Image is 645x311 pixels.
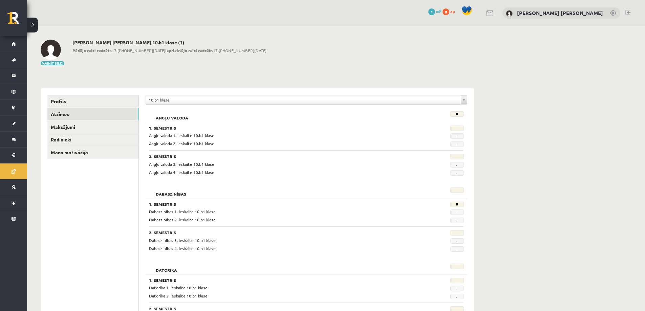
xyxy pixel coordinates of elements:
h2: [PERSON_NAME] [PERSON_NAME] 10.b1 klase (1) [72,40,266,45]
h3: 2. Semestris [149,230,410,235]
span: - [450,218,464,223]
a: [PERSON_NAME] [PERSON_NAME] [517,9,603,16]
a: 1 mP [428,8,442,14]
span: 1 [428,8,435,15]
a: Mana motivācija [47,146,138,159]
span: - [450,141,464,147]
span: xp [450,8,455,14]
span: Datorika 2. ieskaite 10.b1 klase [149,293,208,298]
span: Angļu valoda 3. ieskaite 10.b1 klase [149,161,214,167]
a: 0 xp [443,8,458,14]
span: - [450,170,464,176]
img: Frančesko Pio Bevilakva [506,10,513,17]
span: Dabaszinības 3. ieskaite 10.b1 klase [149,238,216,243]
button: Mainīt bildi [41,61,64,65]
h2: Dabaszinības [149,187,193,194]
span: Angļu valoda 2. ieskaite 10.b1 klase [149,141,214,146]
a: Maksājumi [47,121,138,133]
h2: Datorika [149,264,184,270]
span: - [450,238,464,244]
span: Datorika 1. ieskaite 10.b1 klase [149,285,208,290]
h3: 1. Semestris [149,278,410,283]
a: 10.b1 klase [146,95,467,104]
span: - [450,286,464,291]
span: - [450,133,464,139]
a: Atzīmes [47,108,138,120]
span: - [450,246,464,252]
span: 0 [443,8,449,15]
a: Profils [47,95,138,108]
img: Frančesko Pio Bevilakva [41,40,61,60]
span: - [450,162,464,168]
h3: 1. Semestris [149,202,410,206]
b: Pēdējo reizi redzēts [72,48,112,53]
b: Iepriekšējo reizi redzēts [165,48,213,53]
a: Rīgas 1. Tālmācības vidusskola [7,12,27,29]
span: Angļu valoda 4. ieskaite 10.b1 klase [149,170,214,175]
h3: 2. Semestris [149,306,410,311]
h2: Angļu valoda [149,111,195,118]
span: 17:[PHONE_NUMBER][DATE] 17:[PHONE_NUMBER][DATE] [72,47,266,53]
span: 10.b1 klase [149,95,458,104]
h3: 2. Semestris [149,154,410,159]
span: - [450,209,464,215]
span: Dabaszinības 4. ieskaite 10.b1 klase [149,246,216,251]
span: Angļu valoda 1. ieskaite 10.b1 klase [149,133,214,138]
a: Radinieki [47,133,138,146]
h3: 1. Semestris [149,126,410,130]
span: Dabaszinības 1. ieskaite 10.b1 klase [149,209,216,214]
span: mP [436,8,442,14]
span: Dabaszinības 2. ieskaite 10.b1 klase [149,217,216,222]
span: - [450,294,464,299]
